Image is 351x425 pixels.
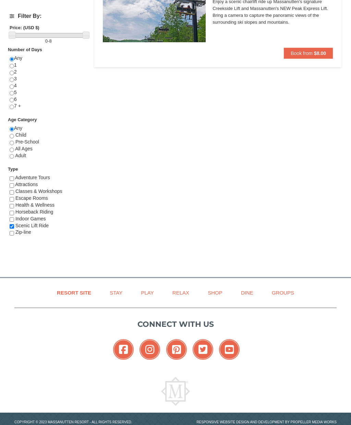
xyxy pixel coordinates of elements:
p: Copyright © 2023 Massanutten Resort - All Rights Reserved. [9,420,175,425]
label: - [10,38,87,45]
strong: $8.00 [314,50,326,56]
strong: Age Category [8,117,37,122]
div: Any [10,125,87,166]
a: Shop [199,285,231,300]
button: Book from $8.00 [284,48,333,59]
a: Dine [232,285,262,300]
span: 0 [45,38,48,44]
span: Classes & Workshops [15,188,62,194]
strong: Type [8,166,18,172]
span: Pre-School [15,139,39,145]
span: Scenic Lift Ride [15,223,49,228]
span: Health & Wellness [15,202,55,208]
span: Adventure Tours [15,175,50,180]
a: Groups [263,285,303,300]
span: Book from [291,50,313,56]
span: Adult [15,153,26,158]
p: Connect with us [14,319,337,330]
span: Zip-line [15,229,31,235]
a: Stay [101,285,131,300]
div: Any 1 2 3 4 5 6 7 + [10,55,87,116]
a: Play [132,285,162,300]
span: Indoor Games [15,216,46,221]
a: Responsive website design and development by Propeller Media Works [196,420,337,424]
strong: Price: (USD $) [10,25,39,30]
a: Relax [164,285,198,300]
a: Resort Site [48,285,100,300]
img: Massanutten Resort Logo [161,377,190,406]
span: Escape Rooms [15,195,48,201]
span: All Ages [15,146,33,151]
span: Child [15,132,26,138]
span: 8 [49,38,51,44]
h4: Filter By: [10,13,87,19]
span: Attractions [15,182,38,187]
strong: Number of Days [8,47,42,52]
span: Horseback Riding [15,209,53,215]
